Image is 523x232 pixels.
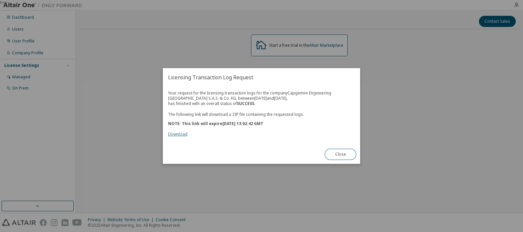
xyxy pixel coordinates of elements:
[237,101,254,106] b: SUCCESS
[163,68,360,87] h2: Licensing Transaction Log Request
[168,112,355,117] p: The following link will download a ZIP file containing the requested logs.
[168,131,187,137] a: Download
[325,149,356,160] button: Close
[168,121,263,126] b: NOTE: This link will expire [DATE] 13:02:42 GMT
[168,90,355,137] div: Your request for the licensing transaction logs for the company Capgemini Engineering [GEOGRAPHIC...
